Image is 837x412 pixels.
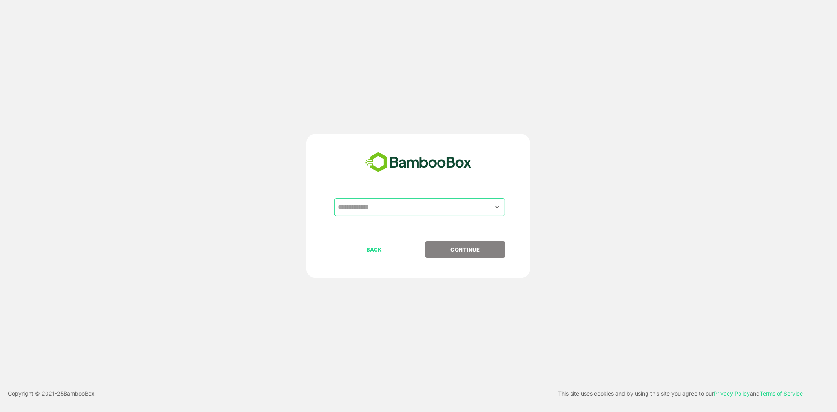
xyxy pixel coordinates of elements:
p: CONTINUE [426,245,505,254]
p: BACK [335,245,414,254]
p: This site uses cookies and by using this site you agree to our and [558,389,803,398]
a: Terms of Service [760,390,803,397]
p: Copyright © 2021- 25 BambooBox [8,389,95,398]
button: BACK [334,241,414,258]
a: Privacy Policy [714,390,750,397]
button: CONTINUE [425,241,505,258]
button: Open [492,202,502,212]
img: bamboobox [361,149,476,175]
